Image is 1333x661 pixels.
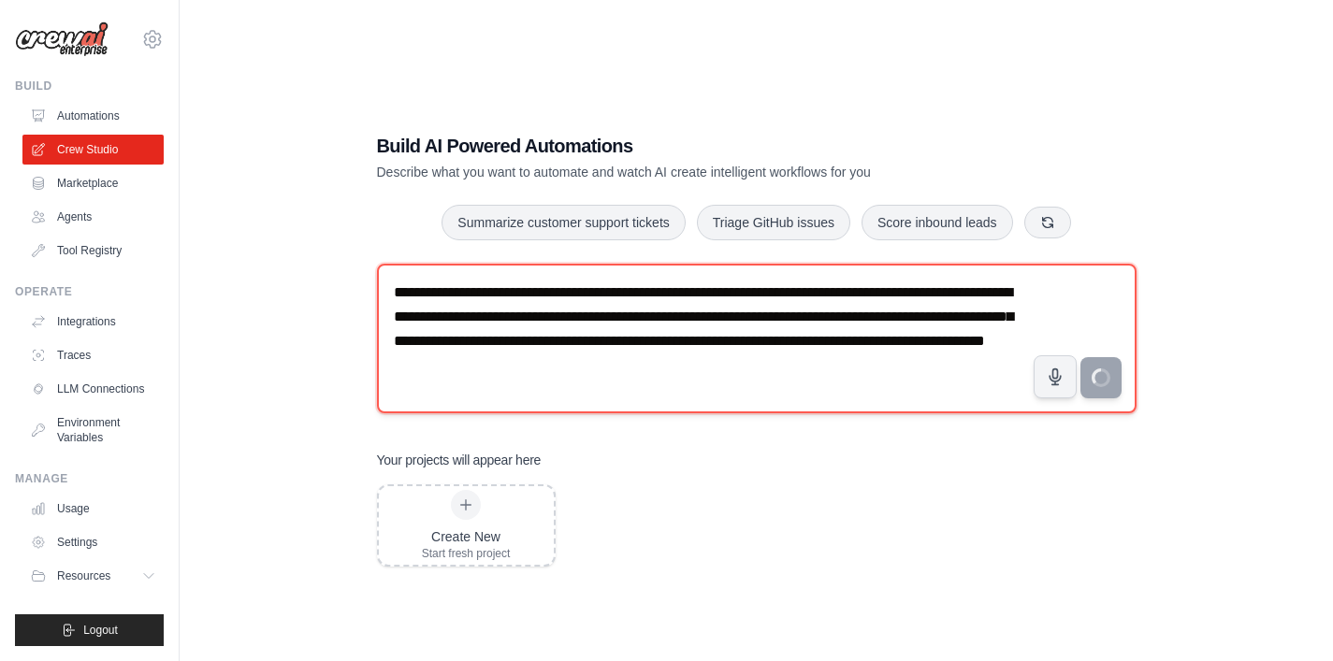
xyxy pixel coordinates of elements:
button: Summarize customer support tickets [442,205,685,240]
button: Click to speak your automation idea [1034,355,1077,398]
div: Create New [422,527,511,546]
a: Usage [22,494,164,524]
iframe: Chat Widget [1239,571,1333,661]
button: Resources [22,561,164,591]
a: LLM Connections [22,374,164,404]
div: Manage [15,471,164,486]
button: Logout [15,614,164,646]
button: Get new suggestions [1024,207,1071,238]
a: Environment Variables [22,408,164,453]
a: Traces [22,340,164,370]
div: Start fresh project [422,546,511,561]
p: Describe what you want to automate and watch AI create intelligent workflows for you [377,163,1006,181]
h1: Build AI Powered Automations [377,133,1006,159]
div: Build [15,79,164,93]
a: Settings [22,527,164,557]
button: Score inbound leads [862,205,1013,240]
span: Logout [83,623,118,638]
button: Triage GitHub issues [697,205,850,240]
a: Integrations [22,307,164,337]
span: Resources [57,568,110,583]
a: Agents [22,202,164,232]
a: Marketplace [22,168,164,198]
a: Tool Registry [22,236,164,266]
div: Operate [15,284,164,299]
a: Crew Studio [22,135,164,165]
img: Logo [15,22,109,57]
a: Automations [22,101,164,131]
h3: Your projects will appear here [377,451,542,469]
